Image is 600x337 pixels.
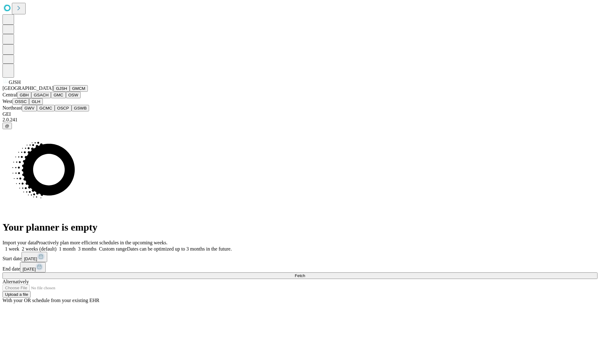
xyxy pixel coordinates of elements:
[2,272,597,279] button: Fetch
[36,240,167,245] span: Proactively plan more efficient schedules in the upcoming weeks.
[29,98,42,105] button: GLH
[2,262,597,272] div: End date
[127,246,232,252] span: Dates can be optimized up to 3 months in the future.
[295,273,305,278] span: Fetch
[5,124,9,128] span: @
[2,111,597,117] div: GEI
[51,92,66,98] button: GMC
[24,256,37,261] span: [DATE]
[2,222,597,233] h1: Your planner is empty
[2,117,597,123] div: 2.0.241
[22,267,36,271] span: [DATE]
[66,92,81,98] button: OSW
[59,246,76,252] span: 1 month
[2,298,99,303] span: With your OR schedule from your existing EHR
[9,80,21,85] span: GJSH
[22,252,47,262] button: [DATE]
[2,92,17,97] span: Central
[31,92,51,98] button: GSACH
[20,262,46,272] button: [DATE]
[99,246,127,252] span: Custom range
[55,105,72,111] button: OSCP
[22,105,37,111] button: GWV
[37,105,55,111] button: GCMC
[72,105,89,111] button: GSWB
[17,92,31,98] button: GBH
[2,99,12,104] span: West
[2,105,22,110] span: Northeast
[12,98,29,105] button: OSSC
[5,246,19,252] span: 1 week
[22,246,57,252] span: 2 weeks (default)
[2,85,53,91] span: [GEOGRAPHIC_DATA]
[2,291,31,298] button: Upload a file
[2,240,36,245] span: Import your data
[70,85,88,92] button: GMCM
[2,123,12,129] button: @
[53,85,70,92] button: GJSH
[78,246,97,252] span: 3 months
[2,252,597,262] div: Start date
[2,279,29,284] span: Alternatively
